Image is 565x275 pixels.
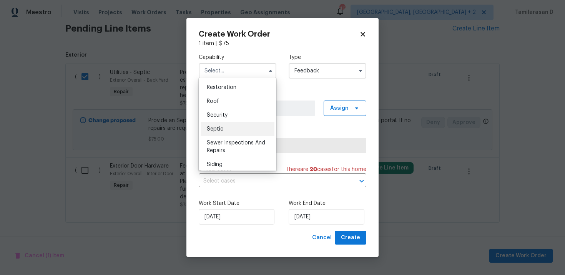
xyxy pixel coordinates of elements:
[266,66,275,75] button: Hide options
[199,63,276,79] input: Select...
[289,54,366,61] label: Type
[207,99,219,104] span: Roof
[330,104,349,112] span: Assign
[207,140,265,153] span: Sewer Inspections And Repairs
[199,40,366,47] div: 1 item |
[207,126,223,132] span: Septic
[310,167,317,172] span: 20
[335,231,366,245] button: Create
[205,142,360,149] span: Select trade partner
[289,63,366,79] input: Select...
[219,41,229,46] span: $ 75
[312,233,332,243] span: Cancel
[207,112,228,118] span: Security
[356,66,365,75] button: Show options
[207,85,236,90] span: Restoration
[199,30,359,38] h2: Create Work Order
[199,128,366,136] label: Trade Partner
[289,209,364,225] input: M/D/YYYY
[309,231,335,245] button: Cancel
[286,166,366,173] span: There are case s for this home
[207,162,223,167] span: Siding
[199,91,366,99] label: Work Order Manager
[199,200,276,207] label: Work Start Date
[341,233,360,243] span: Create
[199,175,345,187] input: Select cases
[289,200,366,207] label: Work End Date
[356,176,367,186] button: Open
[199,54,276,61] label: Capability
[199,209,274,225] input: M/D/YYYY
